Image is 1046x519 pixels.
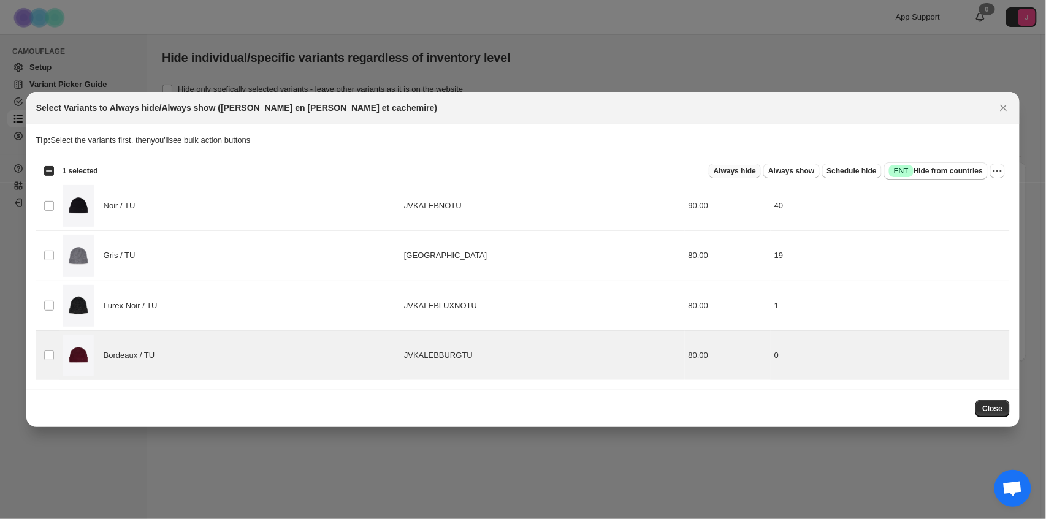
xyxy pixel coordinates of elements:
[995,99,1012,116] button: Close
[990,164,1005,178] button: More actions
[104,300,164,312] span: Lurex Noir / TU
[400,330,685,380] td: JVKALEBBURGTU
[714,166,756,176] span: Always hide
[63,235,94,276] img: 3-_-Bonnet_Kaleb_Laine_Cachemire_anthracite_Jeanne_Vouland.jpg
[827,166,877,176] span: Schedule hide
[63,335,94,376] img: 00-_-Bonnet_Kaleb_Laine_Cachemire_Bordeaux_Jeanne_Vouland.jpg
[884,162,988,180] button: SuccessENTHide from countries
[104,249,142,262] span: Gris / TU
[889,165,983,177] span: Hide from countries
[709,164,761,178] button: Always hide
[768,166,814,176] span: Always show
[685,281,771,330] td: 80.00
[771,231,1010,281] td: 19
[771,330,1010,380] td: 0
[63,285,94,327] img: 3-_-Bonnet_Kaleb_Laine_Cachemire_Noir_Lurex_dore_Jeanne_Vouland.jpg
[975,400,1010,417] button: Close
[104,200,142,212] span: Noir / TU
[36,135,51,145] strong: Tip:
[685,181,771,230] td: 90.00
[983,404,1003,414] span: Close
[763,164,819,178] button: Always show
[685,330,771,380] td: 80.00
[36,134,1010,146] p: Select the variants first, then you'll see bulk action buttons
[771,281,1010,330] td: 1
[63,185,94,227] img: 1-_-Bonnet_Kaleb_Laine_Cachemire_Noir_Jeanne_Vouland.jpg
[36,102,438,114] h2: Select Variants to Always hide/Always show ([PERSON_NAME] en [PERSON_NAME] et cachemire)
[400,231,685,281] td: [GEOGRAPHIC_DATA]
[894,166,909,176] span: ENT
[685,231,771,281] td: 80.00
[63,166,98,176] span: 1 selected
[771,181,1010,230] td: 40
[104,349,161,362] span: Bordeaux / TU
[994,470,1031,507] a: Ouvrir le chat
[400,181,685,230] td: JVKALEBNOTU
[822,164,882,178] button: Schedule hide
[400,281,685,330] td: JVKALEBLUXNOTU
